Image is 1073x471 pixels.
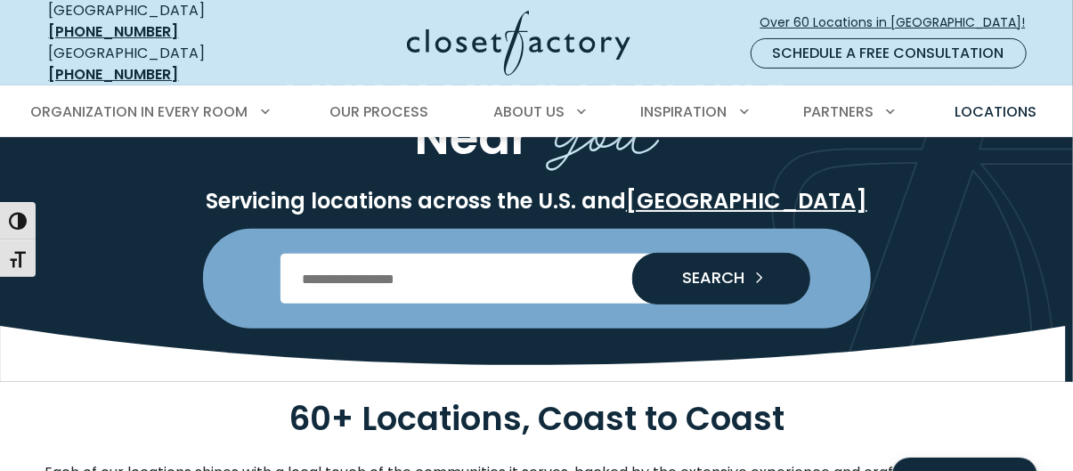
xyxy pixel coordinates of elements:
[493,102,565,122] span: About Us
[760,7,1041,38] a: Over 60 Locations in [GEOGRAPHIC_DATA]!
[280,254,793,304] input: Enter Postal Code
[760,13,1040,32] span: Over 60 Locations in [GEOGRAPHIC_DATA]!
[414,104,530,171] span: Near
[803,102,874,122] span: Partners
[641,102,728,122] span: Inspiration
[407,11,630,76] img: Closet Factory Logo
[31,102,248,122] span: Organization in Every Room
[289,396,784,443] span: 60+ Locations, Coast to Coast
[329,102,428,122] span: Our Process
[626,186,867,215] a: [GEOGRAPHIC_DATA]
[19,87,1055,137] nav: Primary Menu
[751,38,1027,69] a: Schedule a Free Consultation
[45,188,1028,215] p: Servicing locations across the U.S. and
[49,64,179,85] a: [PHONE_NUMBER]
[669,270,745,286] span: SEARCH
[49,21,179,42] a: [PHONE_NUMBER]
[49,43,267,85] div: [GEOGRAPHIC_DATA]
[955,102,1036,122] span: Locations
[632,253,810,305] button: Search our Nationwide Locations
